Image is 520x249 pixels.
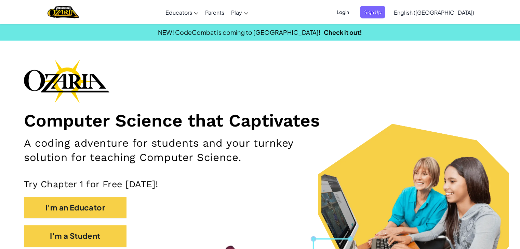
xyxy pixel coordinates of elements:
[324,28,362,36] a: Check it out!
[231,9,242,16] span: Play
[24,110,496,131] h1: Computer Science that Captivates
[390,3,478,21] a: English ([GEOGRAPHIC_DATA])
[158,28,320,36] span: NEW! CodeCombat is coming to [GEOGRAPHIC_DATA]!
[24,178,496,190] p: Try Chapter 1 for Free [DATE]!
[24,59,109,103] img: Ozaria branding logo
[333,6,353,18] button: Login
[165,9,192,16] span: Educators
[24,225,126,247] button: I'm a Student
[48,5,79,19] img: Home
[162,3,202,21] a: Educators
[202,3,228,21] a: Parents
[24,136,340,165] h2: A coding adventure for students and your turnkey solution for teaching Computer Science.
[228,3,252,21] a: Play
[24,197,126,218] button: I'm an Educator
[394,9,474,16] span: English ([GEOGRAPHIC_DATA])
[48,5,79,19] a: Ozaria by CodeCombat logo
[360,6,385,18] button: Sign Up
